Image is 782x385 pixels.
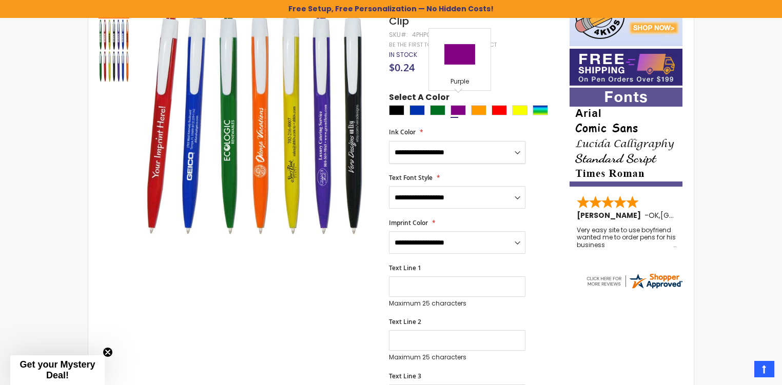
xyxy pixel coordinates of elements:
[754,361,774,377] a: Top
[99,51,129,82] img: Custom Cambria Plastic Retractable Ballpoint Pen - White Clip
[577,227,676,249] div: Very easy site to use boyfriend wanted me to order pens for his business
[389,30,408,39] strong: SKU
[99,50,129,82] div: Custom Cambria Plastic Retractable Ballpoint Pen - White Clip
[660,210,736,220] span: [GEOGRAPHIC_DATA]
[99,18,130,50] div: Custom Cambria Plastic Retractable Ballpoint Pen - White Clip
[389,317,421,326] span: Text Line 2
[585,283,683,292] a: 4pens.com certificate URL
[19,359,95,380] span: Get your Mystery Deal!
[141,2,375,236] img: Custom Cambria Plastic Retractable Ballpoint Pen - White Clip
[451,105,466,115] div: Purple
[577,210,644,220] span: [PERSON_NAME]
[389,41,497,49] a: Be the first to review this product
[389,60,415,74] span: $0.24
[389,218,428,227] span: Imprint Color
[649,210,659,220] span: OK
[103,347,113,357] button: Close teaser
[389,173,433,182] span: Text Font Style
[99,19,129,50] img: Custom Cambria Plastic Retractable Ballpoint Pen - White Clip
[389,264,421,272] span: Text Line 1
[389,51,417,59] div: Availability
[644,210,736,220] span: - ,
[389,299,525,308] p: Maximum 25 characters
[512,105,527,115] div: Yellow
[10,355,105,385] div: Get your Mystery Deal!Close teaser
[430,105,445,115] div: Green
[389,128,416,136] span: Ink Color
[389,372,421,380] span: Text Line 3
[533,105,548,115] div: Assorted
[570,88,682,187] img: font-personalization-examples
[389,353,525,361] p: Maximum 25 characters
[389,50,417,59] span: In stock
[492,105,507,115] div: Red
[570,49,682,86] img: Free shipping on orders over $199
[432,77,488,88] div: Purple
[409,105,425,115] div: Blue
[412,31,456,39] div: 4PHPC-874CB
[389,105,404,115] div: Black
[471,105,486,115] div: Orange
[389,92,449,106] span: Select A Color
[585,272,683,290] img: 4pens.com widget logo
